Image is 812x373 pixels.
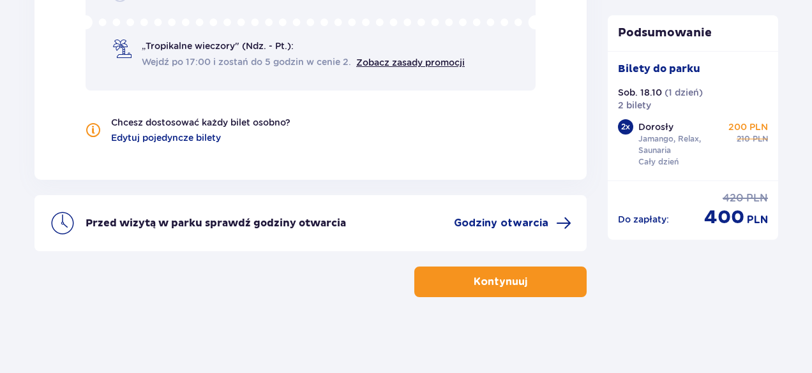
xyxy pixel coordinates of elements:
p: ( 1 dzień ) [665,86,703,99]
span: Godziny otwarcia [454,216,548,230]
p: Przed wizytą w parku sprawdź godziny otwarcia [86,216,346,230]
span: PLN [746,191,768,205]
a: Godziny otwarcia [454,216,571,231]
a: Zobacz zasady promocji [356,57,465,68]
p: Bilety do parku [618,62,700,76]
p: 2 bilety [618,99,651,112]
p: Do zapłaty : [618,213,669,226]
span: 400 [704,205,744,230]
span: PLN [753,133,768,145]
p: Chcesz dostosować każdy bilet osobno? [111,116,290,129]
p: Cały dzień [638,156,679,168]
span: Wejdź po 17:00 i zostań do 5 godzin w cenie 2. [142,55,351,68]
a: Edytuj pojedyncze bilety [111,131,221,144]
p: Kontynuuj [474,275,527,289]
p: Jamango, Relax, Saunaria [638,133,726,156]
div: 2 x [618,119,633,135]
p: Podsumowanie [608,26,779,41]
span: PLN [747,213,768,227]
span: 210 [737,133,750,145]
button: Kontynuuj [414,267,587,297]
span: 420 [723,191,744,205]
p: Dorosły [638,121,673,133]
p: 200 PLN [728,121,768,133]
p: Sob. 18.10 [618,86,662,99]
span: „Tropikalne wieczory" (Ndz. - Pt.): [142,40,294,52]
